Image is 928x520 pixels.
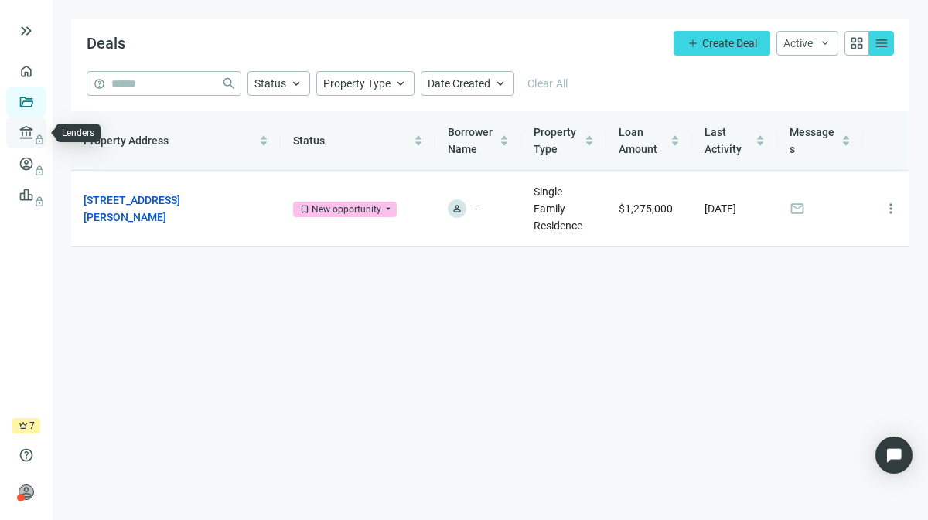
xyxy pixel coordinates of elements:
[84,134,169,147] span: Property Address
[849,36,865,51] span: grid_view
[428,77,490,90] span: Date Created
[452,203,462,214] span: person
[687,37,699,49] span: add
[19,447,34,463] span: help
[619,202,673,215] span: $1,275,000
[875,437,913,474] div: Open Intercom Messenger
[520,71,575,96] button: Clear All
[254,77,286,90] span: Status
[474,199,477,218] span: -
[705,126,742,155] span: Last Activity
[448,126,493,155] span: Borrower Name
[783,37,813,49] span: Active
[819,37,831,49] span: keyboard_arrow_down
[875,193,906,224] button: more_vert
[702,37,757,49] span: Create Deal
[323,77,391,90] span: Property Type
[776,31,838,56] button: Activekeyboard_arrow_down
[674,31,770,56] button: addCreate Deal
[394,76,408,90] span: keyboard_arrow_up
[94,78,105,90] span: help
[17,22,36,40] button: keyboard_double_arrow_right
[883,201,899,216] span: more_vert
[619,126,657,155] span: Loan Amount
[299,204,310,215] span: bookmark
[790,201,805,216] span: mail
[534,126,576,155] span: Property Type
[312,202,381,217] div: New opportunity
[293,134,325,147] span: Status
[705,202,736,215] span: [DATE]
[19,484,34,500] span: person
[84,192,253,226] a: [STREET_ADDRESS][PERSON_NAME]
[874,36,889,51] span: menu
[19,421,28,430] span: crown
[790,126,834,155] span: Messages
[534,185,582,232] span: Single Family Residence
[29,418,35,433] span: 7
[493,76,507,90] span: keyboard_arrow_up
[289,76,303,90] span: keyboard_arrow_up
